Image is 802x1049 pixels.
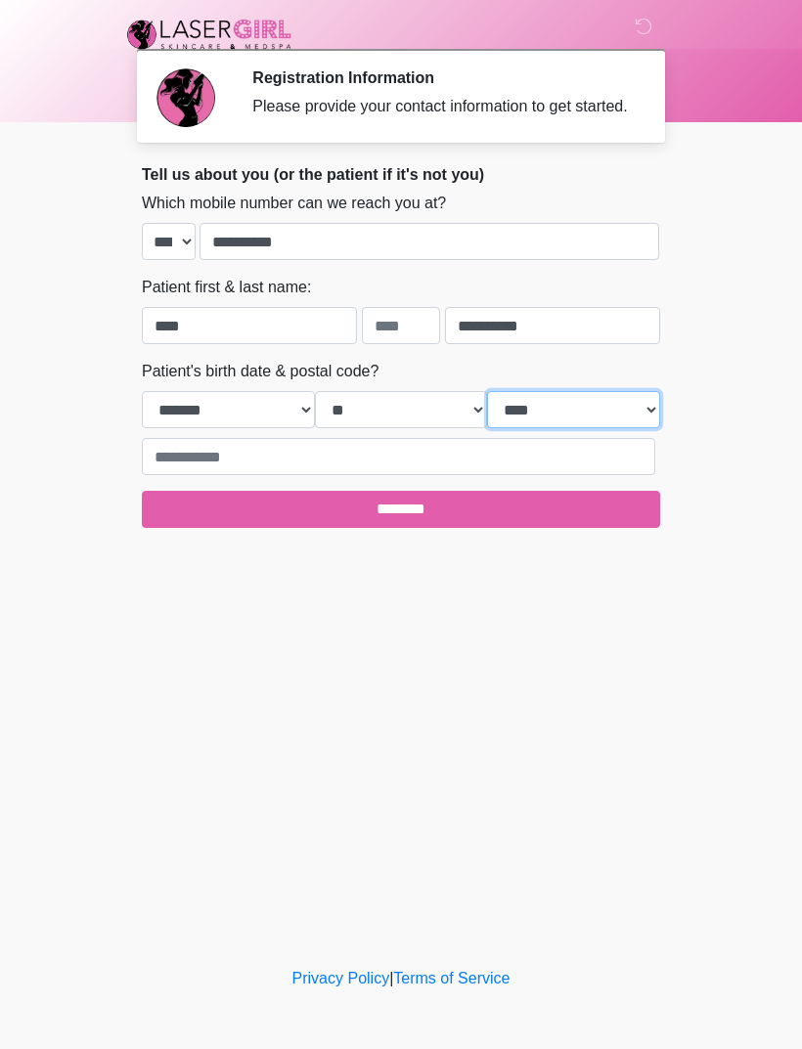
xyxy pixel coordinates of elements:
label: Patient first & last name: [142,276,311,299]
a: | [389,970,393,986]
label: Patient's birth date & postal code? [142,360,379,383]
a: Terms of Service [393,970,510,986]
img: Agent Avatar [156,68,215,127]
img: Laser Girl Med Spa LLC Logo [122,15,296,54]
div: Please provide your contact information to get started. [252,95,631,118]
h2: Registration Information [252,68,631,87]
label: Which mobile number can we reach you at? [142,192,446,215]
a: Privacy Policy [292,970,390,986]
h2: Tell us about you (or the patient if it's not you) [142,165,660,184]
